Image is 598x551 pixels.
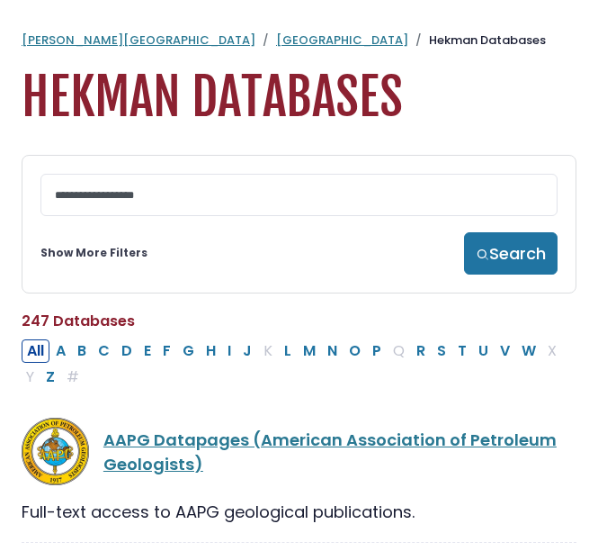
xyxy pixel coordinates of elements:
[93,339,115,363] button: Filter Results C
[22,68,576,128] h1: Hekman Databases
[344,339,366,363] button: Filter Results O
[22,32,576,50] nav: breadcrumb
[222,339,237,363] button: Filter Results I
[116,339,138,363] button: Filter Results D
[322,339,343,363] button: Filter Results N
[22,500,576,524] div: Full-text access to AAPG geological publications.
[22,311,135,331] span: 247 Databases
[432,339,451,363] button: Filter Results S
[157,339,176,363] button: Filter Results F
[103,429,557,475] a: AAPG Datapages (American Association of Petroleum Geologists)
[279,339,297,363] button: Filter Results L
[473,339,494,363] button: Filter Results U
[411,339,431,363] button: Filter Results R
[40,245,147,261] a: Show More Filters
[177,339,200,363] button: Filter Results G
[516,339,541,363] button: Filter Results W
[201,339,221,363] button: Filter Results H
[138,339,156,363] button: Filter Results E
[40,366,60,389] button: Filter Results Z
[50,339,71,363] button: Filter Results A
[298,339,321,363] button: Filter Results M
[276,32,408,49] a: [GEOGRAPHIC_DATA]
[40,174,558,216] input: Search database by title or keyword
[22,32,255,49] a: [PERSON_NAME][GEOGRAPHIC_DATA]
[72,339,92,363] button: Filter Results B
[408,32,546,50] li: Hekman Databases
[237,339,257,363] button: Filter Results J
[22,339,564,387] div: Alpha-list to filter by first letter of database name
[495,339,515,363] button: Filter Results V
[367,339,387,363] button: Filter Results P
[22,339,49,363] button: All
[452,339,472,363] button: Filter Results T
[464,232,558,275] button: Search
